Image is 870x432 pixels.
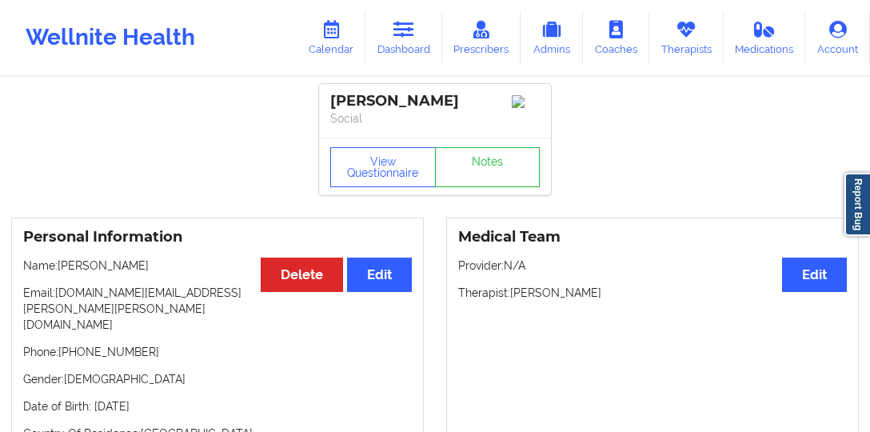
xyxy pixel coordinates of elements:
[458,228,847,246] h3: Medical Team
[23,398,412,414] p: Date of Birth: [DATE]
[724,11,806,64] a: Medications
[805,11,870,64] a: Account
[583,11,649,64] a: Coaches
[23,258,412,274] p: Name: [PERSON_NAME]
[365,11,442,64] a: Dashboard
[844,173,870,236] a: Report Bug
[649,11,724,64] a: Therapists
[23,344,412,360] p: Phone: [PHONE_NUMBER]
[330,92,540,110] div: [PERSON_NAME]
[330,147,436,187] button: View Questionnaire
[435,147,541,187] a: Notes
[442,11,521,64] a: Prescribers
[297,11,365,64] a: Calendar
[521,11,583,64] a: Admins
[23,371,412,387] p: Gender: [DEMOGRAPHIC_DATA]
[512,95,540,108] img: Image%2Fplaceholer-image.png
[458,258,847,274] p: Provider: N/A
[23,285,412,333] p: Email: [DOMAIN_NAME][EMAIL_ADDRESS][PERSON_NAME][PERSON_NAME][DOMAIN_NAME]
[347,258,412,292] button: Edit
[458,285,847,301] p: Therapist: [PERSON_NAME]
[261,258,343,292] button: Delete
[23,228,412,246] h3: Personal Information
[330,110,540,126] p: Social
[782,258,847,292] button: Edit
